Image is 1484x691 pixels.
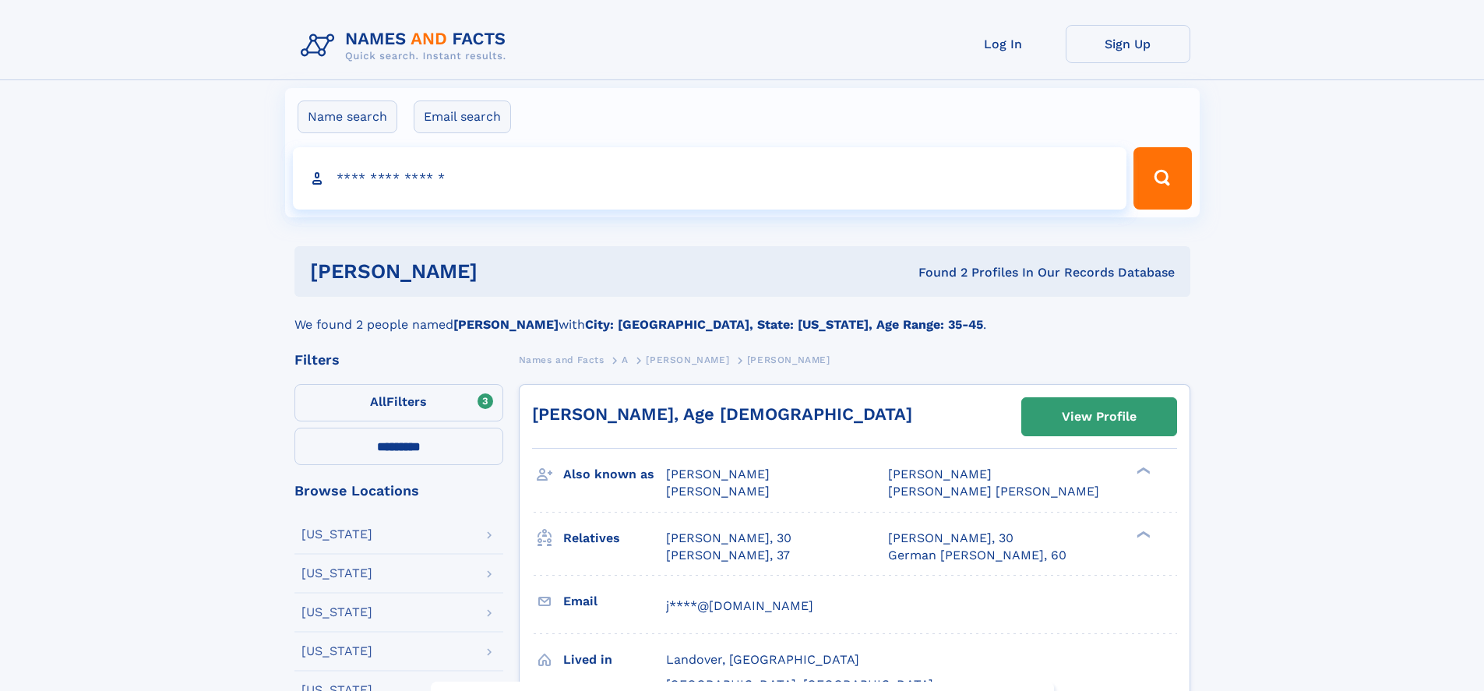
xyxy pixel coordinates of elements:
a: A [622,350,629,369]
a: Names and Facts [519,350,605,369]
span: All [370,394,386,409]
span: [PERSON_NAME] [747,354,830,365]
span: Landover, [GEOGRAPHIC_DATA] [666,652,859,667]
div: ❯ [1133,466,1151,476]
b: City: [GEOGRAPHIC_DATA], State: [US_STATE], Age Range: 35-45 [585,317,983,332]
a: German [PERSON_NAME], 60 [888,547,1066,564]
a: [PERSON_NAME], 30 [888,530,1013,547]
a: Log In [941,25,1066,63]
a: Sign Up [1066,25,1190,63]
a: [PERSON_NAME], 37 [666,547,790,564]
h3: Email [563,588,666,615]
div: [US_STATE] [301,645,372,658]
h1: [PERSON_NAME] [310,262,698,281]
div: ❯ [1133,529,1151,539]
h3: Relatives [563,525,666,552]
h3: Lived in [563,647,666,673]
span: [PERSON_NAME] [888,467,992,481]
a: [PERSON_NAME], 30 [666,530,791,547]
img: Logo Names and Facts [294,25,519,67]
span: [PERSON_NAME] [666,484,770,499]
label: Filters [294,384,503,421]
a: [PERSON_NAME], Age [DEMOGRAPHIC_DATA] [532,404,912,424]
div: View Profile [1062,399,1137,435]
label: Email search [414,100,511,133]
span: [PERSON_NAME] [PERSON_NAME] [888,484,1099,499]
div: [US_STATE] [301,528,372,541]
span: [PERSON_NAME] [646,354,729,365]
div: [US_STATE] [301,606,372,619]
input: search input [293,147,1127,210]
div: [US_STATE] [301,567,372,580]
span: A [622,354,629,365]
label: Name search [298,100,397,133]
span: [PERSON_NAME] [666,467,770,481]
div: We found 2 people named with . [294,297,1190,334]
a: View Profile [1022,398,1176,435]
a: [PERSON_NAME] [646,350,729,369]
b: [PERSON_NAME] [453,317,559,332]
button: Search Button [1133,147,1191,210]
div: Found 2 Profiles In Our Records Database [698,264,1175,281]
h3: Also known as [563,461,666,488]
div: Filters [294,353,503,367]
div: Browse Locations [294,484,503,498]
